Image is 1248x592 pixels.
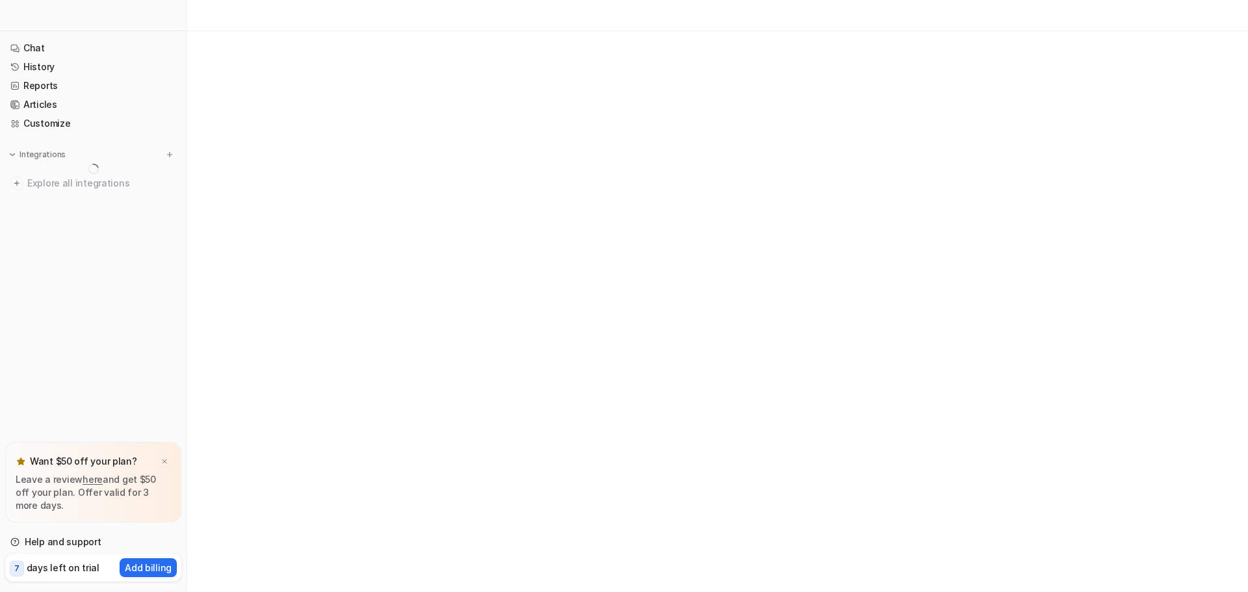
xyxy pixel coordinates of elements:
p: Want $50 off your plan? [30,455,137,468]
button: Add billing [120,558,177,577]
a: Customize [5,114,181,133]
p: Integrations [19,149,66,160]
p: days left on trial [27,561,99,574]
a: History [5,58,181,76]
a: here [83,474,103,485]
a: Reports [5,77,181,95]
a: Explore all integrations [5,174,181,192]
a: Chat [5,39,181,57]
img: expand menu [8,150,17,159]
img: menu_add.svg [165,150,174,159]
button: Integrations [5,148,70,161]
p: Leave a review and get $50 off your plan. Offer valid for 3 more days. [16,473,171,512]
p: Add billing [125,561,172,574]
img: star [16,456,26,467]
span: Explore all integrations [27,173,176,194]
a: Articles [5,96,181,114]
p: 7 [14,563,19,574]
img: explore all integrations [10,177,23,190]
img: x [161,457,168,466]
a: Help and support [5,533,181,551]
